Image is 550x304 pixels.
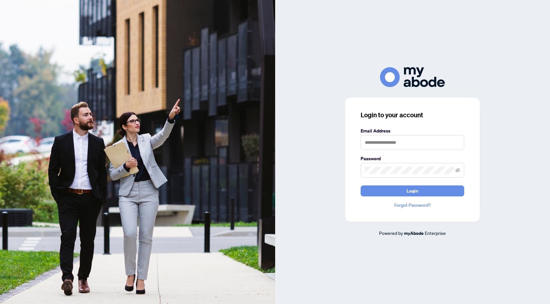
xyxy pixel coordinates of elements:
label: Password [361,155,464,162]
span: Powered by [379,230,403,236]
span: eye-invisible [455,168,460,173]
button: Login [361,185,464,196]
h3: Login to your account [361,110,464,120]
a: myAbode [404,230,424,237]
img: ma-logo [380,67,445,87]
label: Email Address [361,127,464,134]
a: Forgot Password? [361,202,464,209]
span: Login [407,186,418,196]
span: Enterprise [425,230,446,236]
